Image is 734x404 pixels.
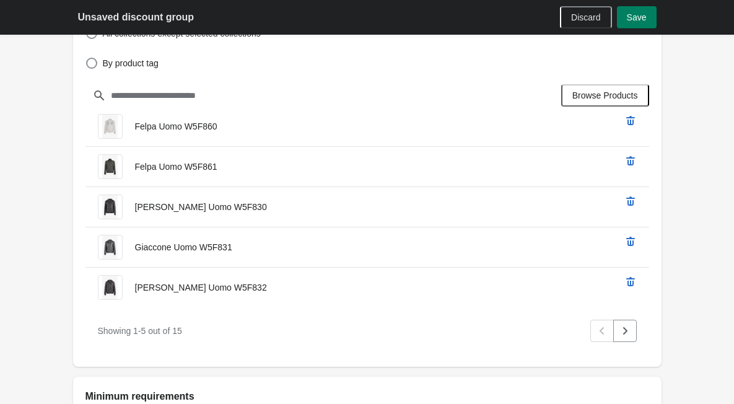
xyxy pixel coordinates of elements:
[102,115,118,138] img: Felpa Uomo W5F860
[135,242,232,252] span: Giaccone Uomo W5F831
[102,276,118,299] img: Giaccone Uomo W5F832
[560,6,611,29] button: Discard
[561,84,649,107] button: Browse Products
[135,162,217,172] span: Felpa Uomo W5F861
[103,57,159,69] span: By product tag
[619,271,642,293] button: remove Giaccone Uomo W5F832’s product
[619,150,642,172] button: remove Felpa Uomo W5F861’s product
[617,6,657,29] button: Save
[613,320,637,342] button: Next
[619,190,642,213] button: remove Giaccone Uomo W5F830’s product
[98,326,182,336] span: Showing 1 - 5 out of 15
[627,12,647,22] span: Save
[619,110,642,132] button: remove Felpa Uomo W5F860’s product
[102,195,118,219] img: Giaccone Uomo W5F830
[619,231,642,253] button: remove Giaccone Uomo W5F831’s product
[85,389,649,404] h2: Minimum requirements
[135,202,267,212] span: [PERSON_NAME] Uomo W5F830
[102,235,118,259] img: Giaccone Uomo W5F831
[571,12,600,22] span: Discard
[572,90,638,100] span: Browse Products
[78,10,194,25] h2: Unsaved discount group
[135,121,217,131] span: Felpa Uomo W5F860
[135,283,267,292] span: [PERSON_NAME] Uomo W5F832
[590,320,637,342] nav: Pagination
[102,155,118,178] img: Felpa Uomo W5F861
